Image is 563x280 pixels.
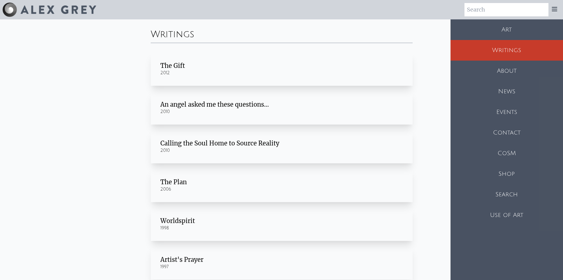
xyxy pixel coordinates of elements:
a: Shop [451,164,563,184]
div: 1997 [160,264,403,270]
a: The Plan 2006 [151,168,413,202]
a: Search [451,184,563,205]
div: The Plan [160,178,403,186]
a: An angel asked me these questions… 2010 [151,91,413,125]
a: Art [451,19,563,40]
div: 1998 [160,225,403,231]
div: 2010 [160,148,403,154]
a: Worldspirit 1998 [151,207,413,241]
div: Calling the Soul Home to Source Reality [160,139,403,148]
input: Search [464,3,548,16]
a: News [451,81,563,102]
div: 2010 [160,109,403,115]
a: Contact [451,122,563,143]
div: Writings [151,24,413,42]
div: Worldspirit [160,217,403,225]
a: Artist's Prayer 1997 [151,246,413,280]
a: Events [451,102,563,122]
div: Artist's Prayer [160,255,403,264]
a: Calling the Soul Home to Source Reality 2010 [151,129,413,163]
a: The Gift 2012 [151,52,413,86]
div: An angel asked me these questions… [160,100,403,109]
div: 2006 [160,186,403,192]
div: 2012 [160,70,403,76]
a: Writings [451,40,563,61]
a: About [451,61,563,81]
div: The Gift [160,62,403,70]
a: Use of Art [451,205,563,225]
a: CoSM [451,143,563,164]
